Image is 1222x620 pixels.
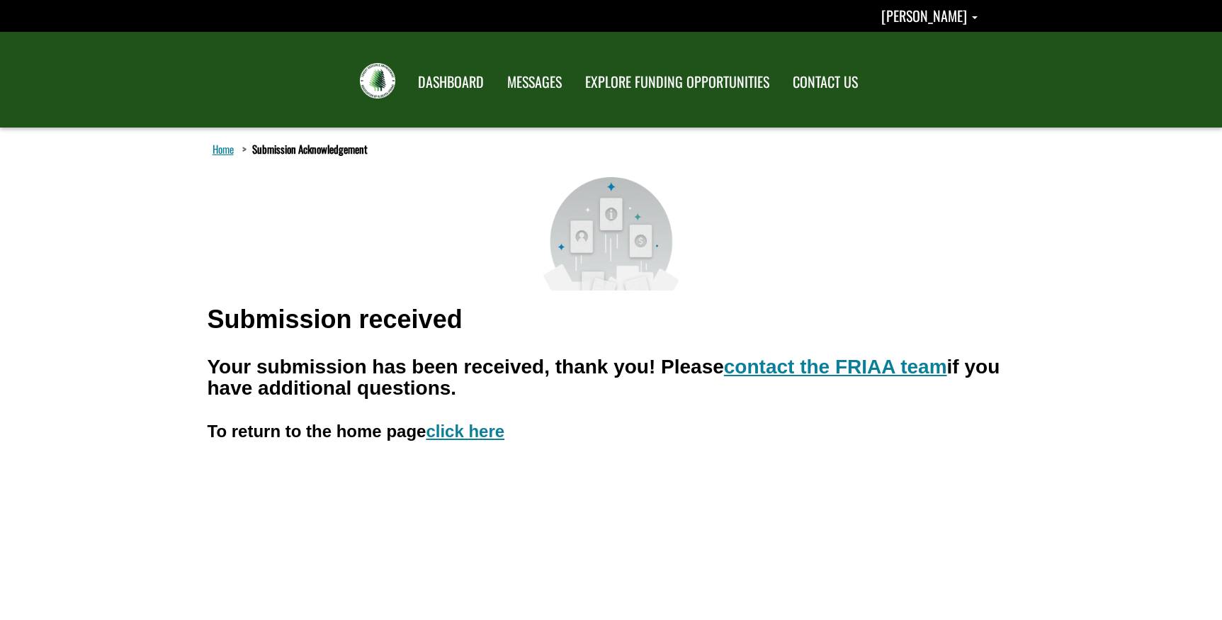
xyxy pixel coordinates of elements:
a: EXPLORE FUNDING OPPORTUNITIES [575,64,780,100]
h2: Your submission has been received, thank you! Please if you have additional questions. [208,356,1015,400]
span: [PERSON_NAME] [881,5,967,26]
a: contact the FRIAA team [724,356,947,378]
a: MESSAGES [497,64,572,100]
nav: Main Navigation [405,60,869,100]
a: Home [210,140,237,158]
li: Submission Acknowledgement [239,142,368,157]
a: click here [426,422,504,441]
img: FRIAA Submissions Portal [360,63,395,98]
h1: Submission received [208,305,463,334]
h3: To return to the home page [208,422,505,441]
a: Shannon Sexsmith [881,5,978,26]
a: DASHBOARD [407,64,494,100]
a: CONTACT US [782,64,869,100]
